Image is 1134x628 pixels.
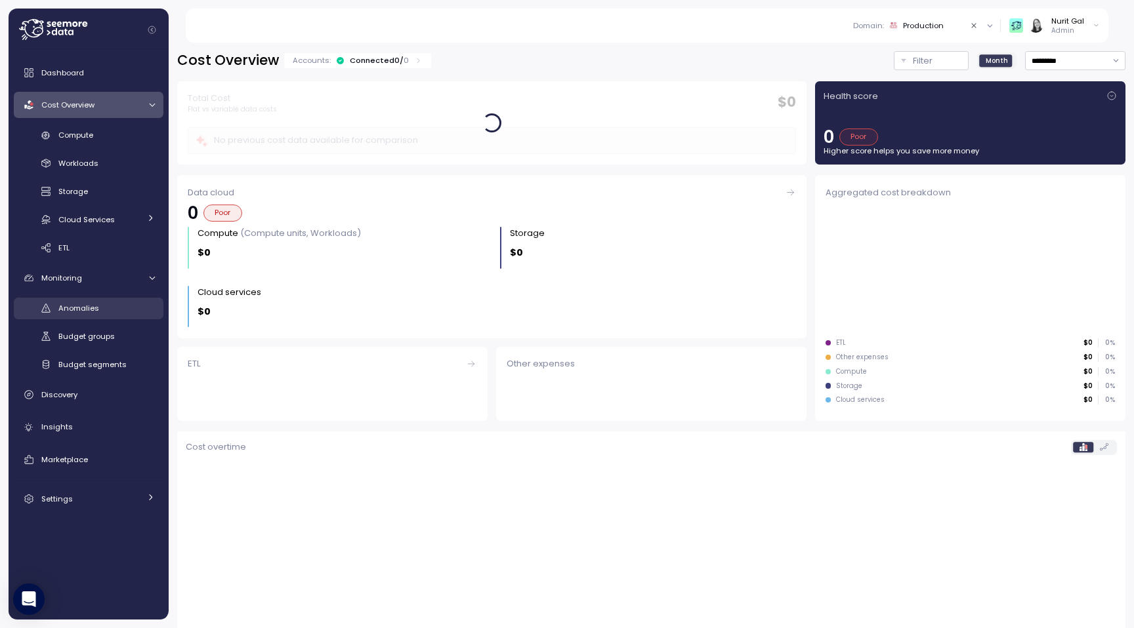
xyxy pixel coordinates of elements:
[14,486,163,512] a: Settings
[41,100,94,110] span: Cost Overview
[1009,18,1023,32] img: 65f98ecb31a39d60f1f315eb.PNG
[824,90,878,103] p: Health score
[14,60,163,86] a: Dashboard
[1083,353,1093,362] p: $0
[836,367,867,376] div: Compute
[14,265,163,291] a: Monitoring
[1083,395,1093,404] p: $0
[58,158,98,168] span: Workloads
[188,205,198,222] p: 0
[58,130,93,140] span: Compute
[14,237,163,258] a: ETL
[177,347,488,421] a: ETL
[14,326,163,347] a: Budget groups
[836,338,846,347] div: ETL
[41,389,77,400] span: Discovery
[14,414,163,441] a: Insights
[198,245,211,260] p: $0
[1051,16,1084,26] div: Nurit Gal
[1083,382,1093,391] p: $0
[188,186,796,199] div: Data cloud
[824,146,1117,156] p: Higher score helps you save more money
[894,51,969,70] button: Filter
[1099,395,1114,404] p: 0 %
[510,245,523,260] p: $0
[903,20,944,31] div: Production
[177,175,807,338] a: Data cloud0PoorCompute (Compute units, Workloads)$0Storage $0Cloud services $0
[14,153,163,174] a: Workloads
[913,54,933,68] p: Filter
[58,243,70,253] span: ETL
[14,298,163,319] a: Anomalies
[58,303,99,313] span: Anomalies
[177,51,279,70] h2: Cost Overview
[14,446,163,473] a: Marketplace
[1099,382,1114,391] p: 0 %
[14,125,163,146] a: Compute
[198,304,211,319] p: $0
[969,20,980,31] button: Clear value
[14,92,163,118] a: Cost Overview
[14,382,163,408] a: Discovery
[826,186,1115,199] div: Aggregated cost breakdown
[41,494,73,504] span: Settings
[1099,367,1114,376] p: 0 %
[836,353,889,362] div: Other expenses
[1099,353,1114,362] p: 0 %
[1099,338,1114,347] p: 0 %
[41,68,84,78] span: Dashboard
[144,25,160,35] button: Collapse navigation
[41,273,82,283] span: Monitoring
[58,214,115,225] span: Cloud Services
[203,205,242,222] div: Poor
[58,331,115,342] span: Budget groups
[986,56,1008,66] span: Month
[58,186,88,197] span: Storage
[41,422,73,432] span: Insights
[839,128,878,146] div: Poor
[14,181,163,203] a: Storage
[510,227,545,240] div: Storage
[14,353,163,375] a: Budget segments
[188,357,477,370] div: ETL
[198,286,261,299] div: Cloud services
[293,55,331,66] p: Accounts:
[836,382,862,391] div: Storage
[1083,367,1093,376] p: $0
[198,227,361,240] div: Compute
[853,20,884,31] p: Domain :
[186,441,246,454] p: Cost overtime
[507,357,796,370] div: Other expenses
[284,53,431,68] div: Accounts:Connected0/0
[1083,338,1093,347] p: $0
[14,208,163,230] a: Cloud Services
[1029,18,1043,32] img: ACg8ocIVugc3DtI--ID6pffOeA5XcvoqExjdOmyrlhjOptQpqjom7zQ=s96-c
[836,395,885,404] div: Cloud services
[41,454,88,465] span: Marketplace
[13,583,45,615] div: Open Intercom Messenger
[404,55,409,66] p: 0
[240,227,361,239] p: (Compute units, Workloads)
[1051,26,1084,35] p: Admin
[824,128,834,146] p: 0
[58,359,127,370] span: Budget segments
[350,55,409,66] div: Connected 0 /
